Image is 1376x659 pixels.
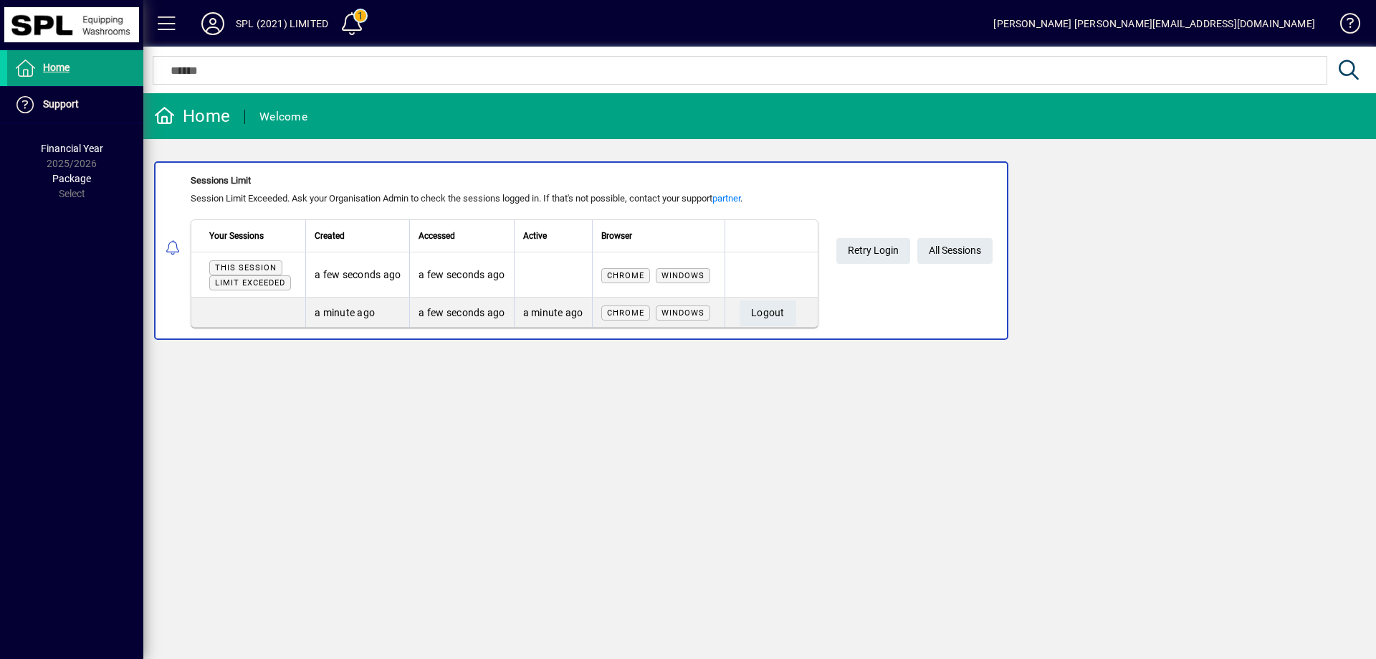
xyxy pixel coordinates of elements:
a: partner [712,193,740,204]
span: Browser [601,228,632,244]
a: Support [7,87,143,123]
span: Chrome [607,308,644,318]
div: Home [154,105,230,128]
span: Windows [661,308,704,318]
td: a minute ago [514,298,592,327]
span: Active [523,228,547,244]
td: a few seconds ago [305,252,409,298]
span: Limit exceeded [215,278,285,288]
span: Financial Year [41,143,103,154]
span: Support [43,98,79,110]
span: Logout [751,301,785,325]
span: Accessed [419,228,455,244]
div: Session Limit Exceeded. Ask your Organisation Admin to check the sessions logged in. If that's no... [191,191,818,206]
button: Retry Login [836,238,910,264]
td: a few seconds ago [409,252,513,298]
span: Retry Login [848,239,899,262]
span: Your Sessions [209,228,264,244]
span: This session [215,263,277,272]
div: [PERSON_NAME] [PERSON_NAME][EMAIL_ADDRESS][DOMAIN_NAME] [993,12,1315,35]
span: Home [43,62,70,73]
span: All Sessions [929,239,981,262]
a: Knowledge Base [1329,3,1358,49]
div: SPL (2021) LIMITED [236,12,328,35]
app-alert-notification-menu-item: Sessions Limit [143,161,1376,340]
span: Chrome [607,271,644,280]
span: Package [52,173,91,184]
div: Welcome [259,105,307,128]
button: Logout [740,300,796,326]
div: Sessions Limit [191,174,818,188]
span: Created [315,228,345,244]
span: Windows [661,271,704,280]
a: All Sessions [917,238,993,264]
button: Profile [190,11,236,37]
td: a minute ago [305,298,409,327]
td: a few seconds ago [409,298,513,327]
